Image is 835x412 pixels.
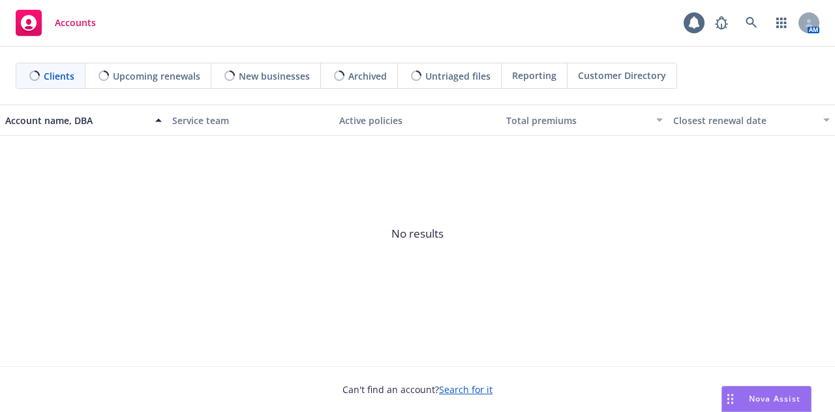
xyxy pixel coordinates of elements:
span: Accounts [55,18,96,28]
span: Upcoming renewals [113,69,200,83]
button: Active policies [334,104,501,136]
span: New businesses [239,69,310,83]
div: Drag to move [722,387,738,411]
a: Search [738,10,765,36]
span: Can't find an account? [342,383,493,396]
a: Report a Bug [708,10,735,36]
span: Reporting [512,69,556,82]
div: Service team [172,114,329,127]
button: Closest renewal date [668,104,835,136]
div: Closest renewal date [673,114,815,127]
button: Service team [167,104,334,136]
div: Account name, DBA [5,114,147,127]
button: Nova Assist [721,386,812,412]
span: Clients [44,69,74,83]
div: Total premiums [506,114,648,127]
span: Nova Assist [749,393,800,404]
a: Switch app [768,10,795,36]
a: Accounts [10,5,101,41]
span: Archived [348,69,387,83]
div: Active policies [339,114,496,127]
span: Untriaged files [425,69,491,83]
span: Customer Directory [578,69,666,82]
a: Search for it [439,383,493,396]
button: Total premiums [501,104,668,136]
